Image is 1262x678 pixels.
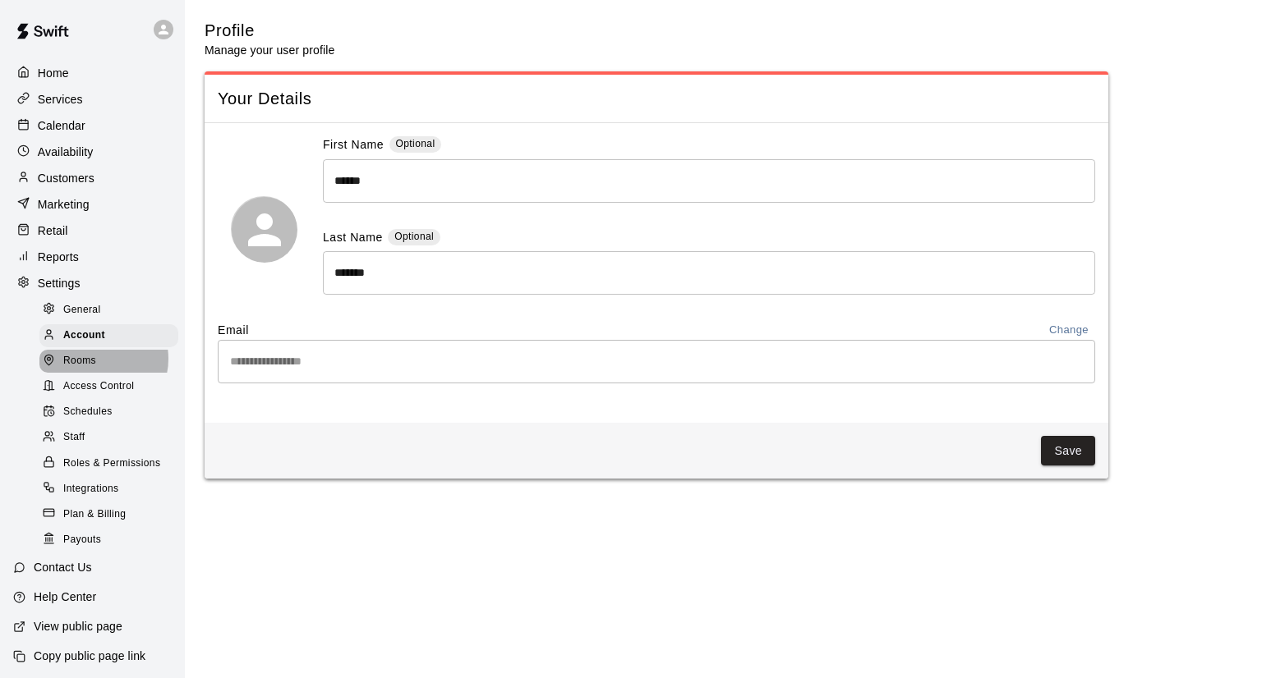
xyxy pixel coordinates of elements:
[205,20,334,42] h5: Profile
[38,65,69,81] p: Home
[13,140,172,164] a: Availability
[63,481,119,497] span: Integrations
[39,476,185,502] a: Integrations
[34,589,96,605] p: Help Center
[38,117,85,134] p: Calendar
[13,245,172,269] a: Reports
[205,42,334,58] p: Manage your user profile
[39,375,178,398] div: Access Control
[396,138,435,149] span: Optional
[39,297,185,323] a: General
[39,502,185,527] a: Plan & Billing
[394,231,434,242] span: Optional
[39,401,178,424] div: Schedules
[38,91,83,108] p: Services
[63,328,105,344] span: Account
[39,400,185,425] a: Schedules
[323,229,383,248] label: Last Name
[1041,436,1095,466] button: Save
[218,322,249,338] label: Email
[39,374,185,400] a: Access Control
[13,192,172,217] a: Marketing
[39,529,178,552] div: Payouts
[13,61,172,85] a: Home
[63,302,101,318] span: General
[39,478,178,501] div: Integrations
[39,350,178,373] div: Rooms
[38,196,90,213] p: Marketing
[34,559,92,575] p: Contact Us
[63,429,85,446] span: Staff
[13,113,172,138] a: Calendar
[63,456,160,472] span: Roles & Permissions
[34,618,122,634] p: View public page
[323,136,384,155] label: First Name
[63,378,134,395] span: Access Control
[63,404,113,420] span: Schedules
[39,503,178,526] div: Plan & Billing
[39,323,185,348] a: Account
[13,166,172,190] a: Customers
[39,527,185,552] a: Payouts
[38,275,81,291] p: Settings
[13,87,172,112] a: Services
[34,648,145,664] p: Copy public page link
[38,222,68,239] p: Retail
[39,451,185,476] a: Roles & Permissions
[218,88,1095,110] span: Your Details
[38,170,94,186] p: Customers
[39,299,178,322] div: General
[63,353,96,369] span: Rooms
[38,144,94,160] p: Availability
[13,218,172,243] a: Retail
[1043,321,1095,340] button: Change
[39,426,178,449] div: Staff
[39,452,178,475] div: Roles & Permissions
[39,349,185,374] a: Rooms
[63,532,101,548] span: Payouts
[63,506,126,523] span: Plan & Billing
[39,425,185,451] a: Staff
[38,249,79,265] p: Reports
[13,271,172,295] a: Settings
[39,324,178,347] div: Account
